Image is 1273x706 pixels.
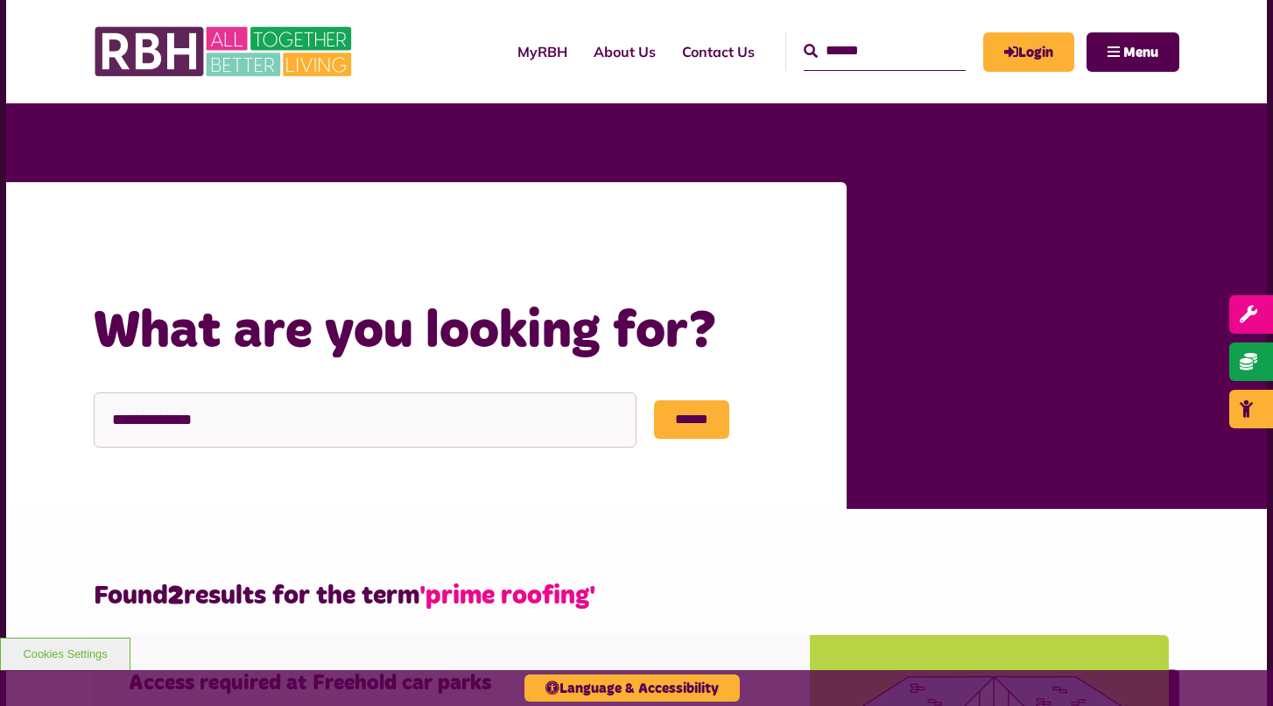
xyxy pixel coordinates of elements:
span: Menu [1123,46,1158,60]
a: About Us [580,28,669,75]
iframe: Netcall Web Assistant for live chat [1194,627,1273,706]
strong: 2 [168,582,184,609]
a: MyRBH [983,32,1074,72]
a: MyRBH [504,28,580,75]
button: Navigation [1087,32,1179,72]
a: What are you looking for? [261,231,459,251]
h1: What are you looking for? [94,298,812,366]
img: RBH [94,18,356,86]
span: 'prime roofing' [419,582,595,609]
h2: Found results for the term [94,579,1179,613]
a: Contact Us [669,28,768,75]
button: Language & Accessibility [524,674,740,702]
a: Home [194,231,238,251]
